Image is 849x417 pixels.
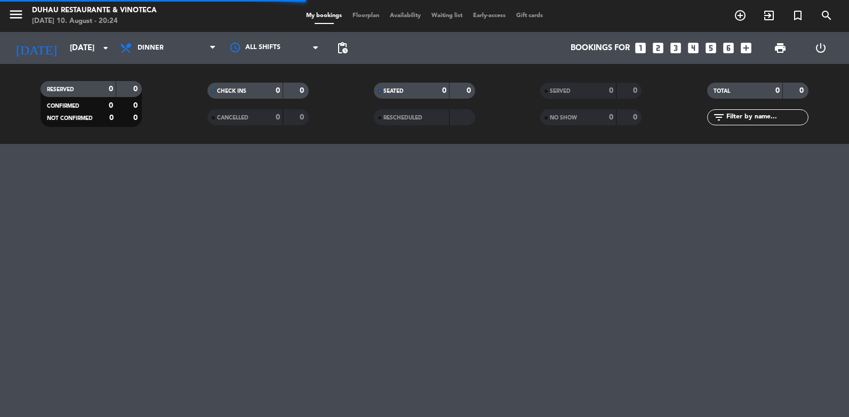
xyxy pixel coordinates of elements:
strong: 0 [799,87,806,94]
span: RESERVED [47,87,74,92]
i: looks_two [651,41,665,55]
i: looks_3 [669,41,683,55]
span: Availability [385,13,426,19]
span: Dinner [138,44,164,52]
i: arrow_drop_down [99,42,112,54]
strong: 0 [300,114,306,121]
span: NOT CONFIRMED [47,116,93,121]
strong: 0 [109,114,114,122]
strong: 0 [276,87,280,94]
strong: 0 [133,102,140,109]
span: Floorplan [347,13,385,19]
div: [DATE] 10. August - 20:24 [32,16,157,27]
div: LOG OUT [800,32,841,64]
i: power_settings_new [814,42,827,54]
strong: 0 [609,87,613,94]
i: exit_to_app [763,9,775,22]
span: SERVED [550,89,571,94]
i: menu [8,6,24,22]
span: NO SHOW [550,115,577,121]
strong: 0 [133,114,140,122]
strong: 0 [775,87,780,94]
strong: 0 [133,85,140,93]
i: [DATE] [8,36,65,60]
strong: 0 [442,87,446,94]
strong: 0 [109,85,113,93]
span: CONFIRMED [47,103,79,109]
strong: 0 [467,87,473,94]
span: SEATED [383,89,404,94]
span: CANCELLED [217,115,249,121]
button: menu [8,6,24,26]
i: add_box [739,41,753,55]
span: Early-access [468,13,511,19]
strong: 0 [109,102,113,109]
span: Gift cards [511,13,548,19]
strong: 0 [633,114,639,121]
span: Waiting list [426,13,468,19]
span: CHECK INS [217,89,246,94]
div: Duhau Restaurante & Vinoteca [32,5,157,16]
strong: 0 [300,87,306,94]
i: add_circle_outline [734,9,747,22]
strong: 0 [609,114,613,121]
input: Filter by name... [725,111,808,123]
i: looks_one [634,41,647,55]
i: turned_in_not [791,9,804,22]
i: search [820,9,833,22]
i: filter_list [712,111,725,124]
span: Bookings for [571,44,630,53]
span: print [774,42,787,54]
span: TOTAL [714,89,730,94]
span: My bookings [301,13,347,19]
span: pending_actions [336,42,349,54]
span: RESCHEDULED [383,115,422,121]
strong: 0 [633,87,639,94]
i: looks_5 [704,41,718,55]
i: looks_4 [686,41,700,55]
i: looks_6 [722,41,735,55]
strong: 0 [276,114,280,121]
